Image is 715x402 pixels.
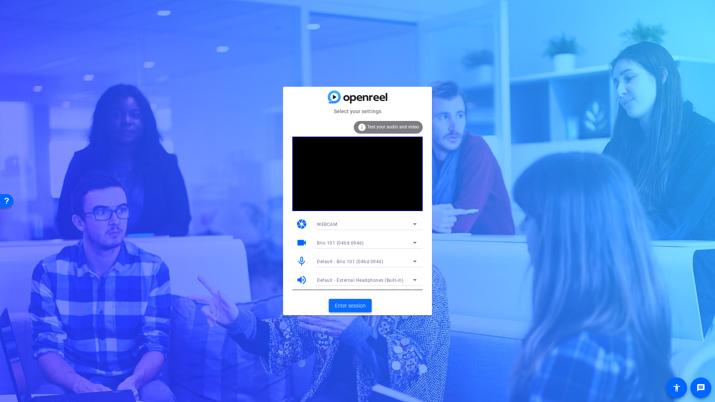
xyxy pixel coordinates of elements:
[296,237,307,248] mat-icon: videocam
[317,240,363,246] span: Brio 101 (046d:094d)
[672,383,681,392] mat-icon: accessibility
[296,274,307,285] mat-icon: volume_up
[696,383,705,392] mat-icon: message
[317,222,337,227] span: WEBCAM
[367,124,419,130] span: Test your audio and video
[328,90,387,103] img: blue-gradient.svg
[283,107,432,115] mat-card-subtitle: Select your settings
[317,278,403,283] span: Default - External Headphones (Built-in)
[329,299,372,312] button: Enter session
[296,256,307,267] mat-icon: mic_none
[335,302,366,310] span: Enter session
[357,123,366,132] mat-icon: info
[317,259,383,264] span: Default - Brio 101 (046d:094d)
[296,218,307,230] mat-icon: camera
